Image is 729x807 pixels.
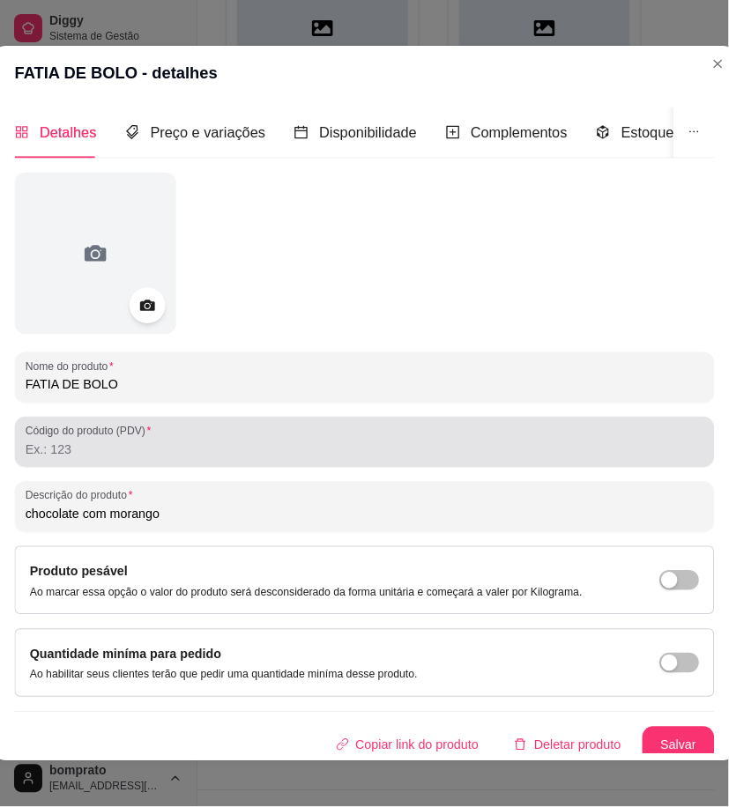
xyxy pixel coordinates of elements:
[26,376,704,394] input: Nome do produto
[596,125,610,139] span: code-sandbox
[643,727,715,763] button: Salvar
[30,668,418,682] p: Ao habilitar seus clientes terão que pedir uma quantidade miníma desse produto.
[30,647,221,661] label: Quantidade miníma para pedido
[30,565,128,579] label: Produto pesável
[688,126,701,138] span: ellipsis
[125,125,139,139] span: tags
[40,125,96,140] span: Detalhes
[500,727,635,763] button: deleteDeletar produto
[150,125,265,140] span: Preço e variações
[322,727,494,763] button: Copiar link do produto
[471,125,568,140] span: Complementos
[621,125,674,140] span: Estoque
[319,125,417,140] span: Disponibilidade
[26,505,704,522] input: Descrição do produto
[673,107,714,158] button: ellipsis
[26,488,139,503] label: Descrição do produto
[26,424,158,439] label: Código do produto (PDV)
[515,738,527,751] span: delete
[26,359,120,374] label: Nome do produto
[14,125,28,139] span: appstore
[294,125,309,139] span: calendar
[30,585,583,599] p: Ao marcar essa opção o valor do produto será desconsiderado da forma unitária e começará a valer ...
[446,125,460,139] span: plus-square
[26,441,704,458] input: Código do produto (PDV)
